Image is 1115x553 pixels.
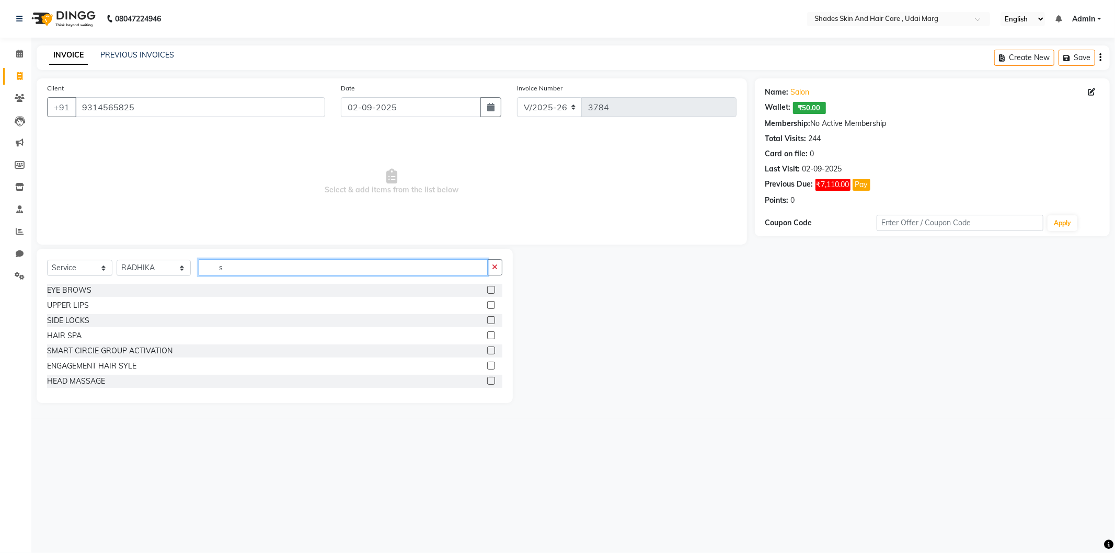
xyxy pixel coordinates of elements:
div: HEAD MASSAGE [47,376,105,387]
img: logo [27,4,98,33]
button: Save [1059,50,1095,66]
input: Search or Scan [199,259,488,275]
div: Previous Due: [765,179,813,191]
div: Card on file: [765,148,808,159]
b: 08047224946 [115,4,161,33]
div: UPPER LIPS [47,300,89,311]
div: Last Visit: [765,164,800,175]
button: +91 [47,97,76,117]
div: 244 [809,133,821,144]
span: Admin [1072,14,1095,25]
div: SIDE LOCKS [47,315,89,326]
div: EYE BROWS [47,285,91,296]
div: Total Visits: [765,133,807,144]
div: No Active Membership [765,118,1099,129]
label: Invoice Number [517,84,562,93]
div: Coupon Code [765,217,877,228]
span: Select & add items from the list below [47,130,737,234]
input: Search by Name/Mobile/Email/Code [75,97,325,117]
div: 0 [810,148,814,159]
button: Create New [994,50,1054,66]
button: Pay [853,179,870,191]
a: Salon [791,87,810,98]
div: HAIR SPA [47,330,82,341]
a: PREVIOUS INVOICES [100,50,174,60]
div: 02-09-2025 [802,164,842,175]
label: Client [47,84,64,93]
div: Points: [765,195,789,206]
div: ENGAGEMENT HAIR SYLE [47,361,136,372]
a: INVOICE [49,46,88,65]
span: ₹50.00 [793,102,826,114]
div: 0 [791,195,795,206]
input: Enter Offer / Coupon Code [877,215,1044,231]
div: Name: [765,87,789,98]
label: Date [341,84,355,93]
div: Wallet: [765,102,791,114]
div: Membership: [765,118,811,129]
button: Apply [1048,215,1077,231]
span: ₹7,110.00 [815,179,850,191]
div: SMART CIRCIE GROUP ACTIVATION [47,345,173,356]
